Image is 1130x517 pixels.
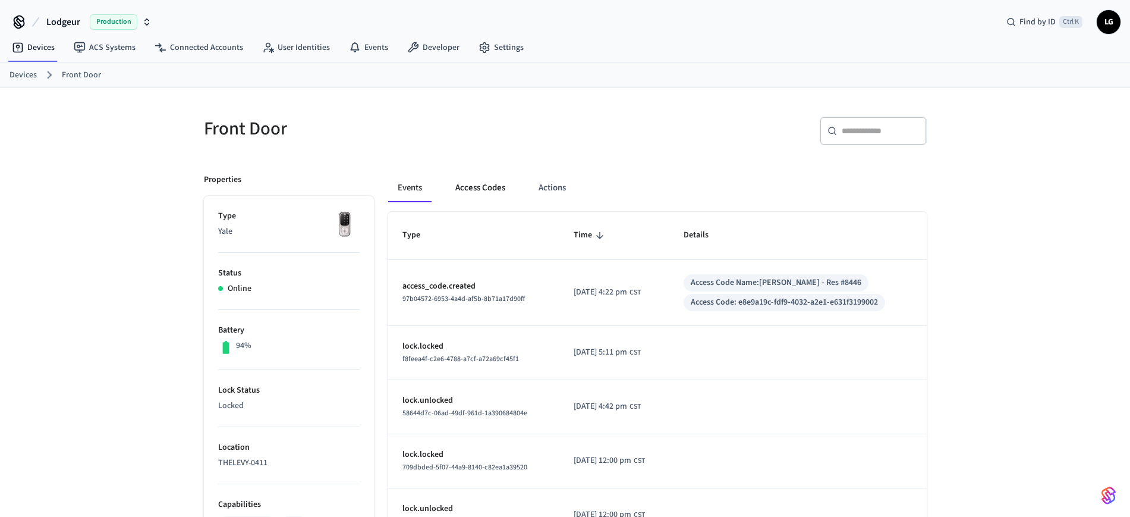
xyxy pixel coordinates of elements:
[469,37,533,58] a: Settings
[1098,11,1119,33] span: LG
[402,340,546,353] p: lock.locked
[218,267,360,280] p: Status
[402,449,546,461] p: lock.locked
[218,225,360,238] p: Yale
[402,294,525,304] span: 97b04572-6953-4a4d-af5b-8b71a17d90ff
[388,174,927,202] div: ant example
[574,455,631,467] span: [DATE] 12:00 pm
[236,340,251,352] p: 94%
[629,287,641,298] span: CST
[218,441,360,454] p: Location
[574,226,608,245] span: Time
[10,69,37,82] a: Devices
[330,210,360,240] img: Yale Assure Touchscreen Wifi Smart Lock, Satin Nickel, Front
[2,37,64,58] a: Devices
[1059,16,1082,28] span: Ctrl K
[218,324,360,337] p: Battery
[339,37,398,58] a: Events
[218,384,360,397] p: Lock Status
[997,11,1092,33] div: Find by IDCtrl K
[1101,486,1116,505] img: SeamLogoGradient.69752ec5.svg
[574,286,627,299] span: [DATE] 4:22 pm
[684,226,724,245] span: Details
[204,174,241,186] p: Properties
[402,226,436,245] span: Type
[228,283,251,295] p: Online
[218,499,360,511] p: Capabilities
[574,455,645,467] div: America/Guatemala
[629,402,641,412] span: CST
[634,456,645,466] span: CST
[574,400,641,413] div: America/Guatemala
[1019,16,1056,28] span: Find by ID
[46,15,80,29] span: Lodgeur
[64,37,145,58] a: ACS Systems
[402,280,546,293] p: access_code.created
[402,462,527,472] span: 709dbded-5f07-44a9-8140-c82ea1a39520
[574,346,627,359] span: [DATE] 5:11 pm
[402,408,527,418] span: 58644d7c-06ad-49df-961d-1a390684804e
[388,174,432,202] button: Events
[574,286,641,299] div: America/Guatemala
[402,503,546,515] p: lock.unlocked
[446,174,515,202] button: Access Codes
[62,69,101,82] a: Front Door
[574,346,641,359] div: America/Guatemala
[691,296,878,309] div: Access Code: e8e9a19c-fdf9-4032-a2e1-e631f3199002
[253,37,339,58] a: User Identities
[691,277,861,289] div: Access Code Name: [PERSON_NAME] - Res #8446
[90,14,137,30] span: Production
[629,347,641,358] span: CST
[529,174,575,202] button: Actions
[574,400,627,413] span: [DATE] 4:42 pm
[402,354,519,364] span: f8feea4f-c2e6-4788-a7cf-a72a69cf45f1
[402,394,546,407] p: lock.unlocked
[218,457,360,469] p: THELEVY-0411
[218,400,360,412] p: Locked
[204,117,558,141] h5: Front Door
[398,37,469,58] a: Developer
[1097,10,1120,34] button: LG
[145,37,253,58] a: Connected Accounts
[218,210,360,223] p: Type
